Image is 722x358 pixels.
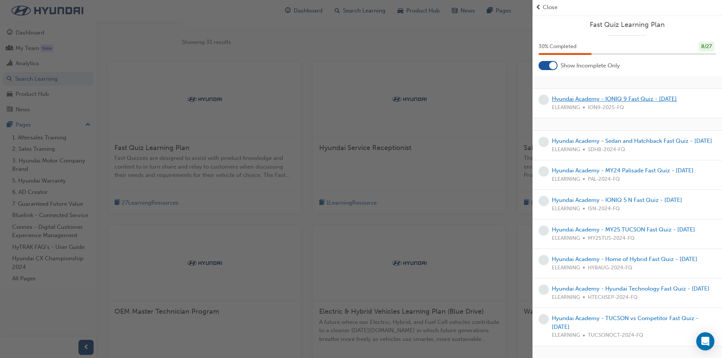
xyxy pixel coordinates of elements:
a: Hyundai Academy - IONIQ 5 N Fast Quiz - [DATE] [552,197,682,203]
span: TUCSONOCT-2024-FQ [588,331,643,340]
span: learningRecordVerb_NONE-icon [539,314,549,324]
span: learningRecordVerb_NONE-icon [539,255,549,265]
a: Hyundai Academy - Sedan and Hatchback Fast Quiz - [DATE] [552,138,712,144]
span: ELEARNING [552,103,580,112]
span: Show Incomplete Only [561,61,620,70]
span: Close [543,3,558,12]
a: Hyundai Academy - MY24 Palisade Fast Quiz - [DATE] [552,167,694,174]
a: Hyundai Academy - IONIQ 9 Fast Quiz - [DATE] [552,95,677,102]
span: I5N-2024-FQ [588,205,620,213]
span: ELEARNING [552,331,580,340]
span: ELEARNING [552,234,580,243]
span: learningRecordVerb_NONE-icon [539,285,549,295]
span: ELEARNING [552,145,580,154]
span: learningRecordVerb_NONE-icon [539,95,549,105]
a: Hyundai Academy - TUCSON vs Competitor Fast Quiz - [DATE] [552,315,699,330]
span: HYBAUG-2024-FQ [588,264,632,272]
a: Fast Quiz Learning Plan [539,20,716,29]
span: ELEARNING [552,205,580,213]
span: learningRecordVerb_NONE-icon [539,225,549,236]
span: prev-icon [536,3,541,12]
span: learningRecordVerb_NONE-icon [539,196,549,206]
div: 8 / 27 [699,42,714,52]
span: MY25TUS-2024-FQ [588,234,634,243]
a: Hyundai Academy - MY25 TUCSON Fast Quiz - [DATE] [552,226,695,233]
span: learningRecordVerb_NONE-icon [539,166,549,177]
button: prev-iconClose [536,3,719,12]
span: 30 % Completed [539,42,576,51]
div: Open Intercom Messenger [696,332,714,350]
span: ELEARNING [552,293,580,302]
span: SDHB-2024-FQ [588,145,625,154]
span: ELEARNING [552,264,580,272]
span: PAL-2024-FQ [588,175,620,184]
span: learningRecordVerb_NONE-icon [539,137,549,147]
span: ION9-2025-FQ [588,103,624,112]
span: HTECHSEP-2024-FQ [588,293,637,302]
a: Hyundai Academy - Hyundai Technology Fast Quiz - [DATE] [552,285,709,292]
span: ELEARNING [552,175,580,184]
a: Hyundai Academy - Home of Hybrid Fast Quiz - [DATE] [552,256,697,263]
